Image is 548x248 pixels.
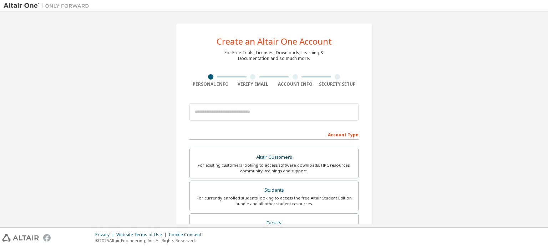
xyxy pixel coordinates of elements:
[116,232,169,238] div: Website Terms of Use
[95,232,116,238] div: Privacy
[232,81,274,87] div: Verify Email
[194,185,354,195] div: Students
[169,232,205,238] div: Cookie Consent
[217,37,332,46] div: Create an Altair One Account
[2,234,39,242] img: altair_logo.svg
[194,218,354,228] div: Faculty
[4,2,93,9] img: Altair One
[189,81,232,87] div: Personal Info
[194,152,354,162] div: Altair Customers
[194,162,354,174] div: For existing customers looking to access software downloads, HPC resources, community, trainings ...
[316,81,359,87] div: Security Setup
[43,234,51,242] img: facebook.svg
[274,81,316,87] div: Account Info
[194,195,354,207] div: For currently enrolled students looking to access the free Altair Student Edition bundle and all ...
[224,50,324,61] div: For Free Trials, Licenses, Downloads, Learning & Documentation and so much more.
[95,238,205,244] p: © 2025 Altair Engineering, Inc. All Rights Reserved.
[189,128,359,140] div: Account Type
